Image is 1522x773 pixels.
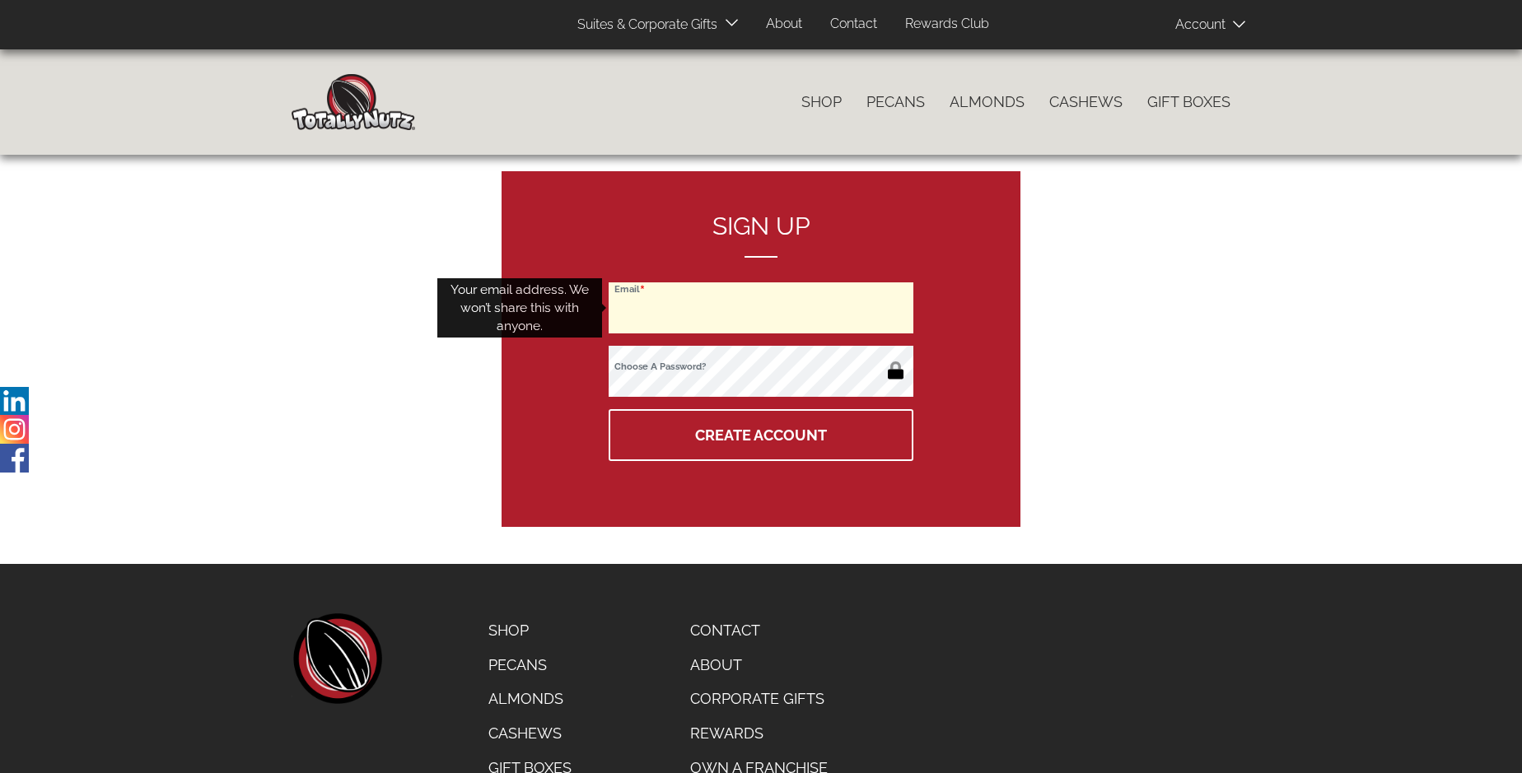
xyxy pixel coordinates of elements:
a: Contact [678,613,840,648]
a: home [292,613,382,704]
a: About [678,648,840,682]
a: Pecans [476,648,584,682]
h2: Sign up [609,212,913,258]
a: Cashews [1037,85,1135,119]
a: Gift Boxes [1135,85,1243,119]
button: Create Account [609,409,913,461]
a: Cashews [476,716,584,751]
div: Your email address. We won’t share this with anyone. [437,278,602,338]
a: Rewards [678,716,840,751]
a: Suites & Corporate Gifts [565,9,722,41]
a: About [754,8,815,40]
img: Home [292,74,415,130]
a: Shop [789,85,854,119]
a: Almonds [476,682,584,716]
a: Shop [476,613,584,648]
a: Almonds [937,85,1037,119]
a: Contact [818,8,889,40]
a: Corporate Gifts [678,682,840,716]
a: Rewards Club [893,8,1001,40]
a: Pecans [854,85,937,119]
input: Email [609,282,913,333]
